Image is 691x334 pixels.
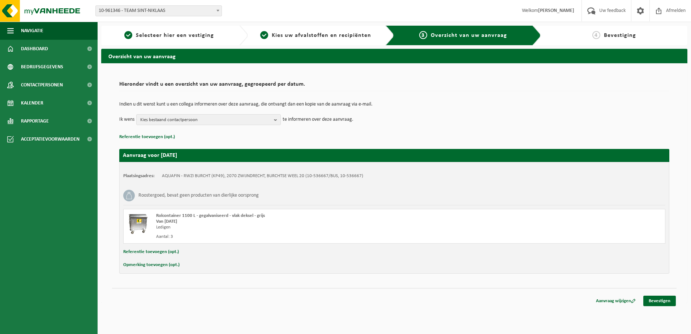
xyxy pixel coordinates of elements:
span: 4 [592,31,600,39]
strong: Plaatsingsadres: [123,174,155,178]
a: 2Kies uw afvalstoffen en recipiënten [252,31,380,40]
p: te informeren over deze aanvraag. [283,114,353,125]
span: Kies uw afvalstoffen en recipiënten [272,33,371,38]
h2: Hieronder vindt u een overzicht van uw aanvraag, gegroepeerd per datum. [119,81,669,91]
span: Navigatie [21,22,43,40]
span: 10-961346 - TEAM SINT-NIKLAAS [96,6,222,16]
span: 10-961346 - TEAM SINT-NIKLAAS [95,5,222,16]
button: Kies bestaand contactpersoon [136,114,281,125]
span: 2 [260,31,268,39]
h3: Roostergoed, bevat geen producten van dierlijke oorsprong [138,190,259,201]
a: Aanvraag wijzigen [591,296,641,306]
button: Referentie toevoegen (opt.) [123,247,179,257]
span: Rolcontainer 1100 L - gegalvaniseerd - vlak deksel - grijs [156,213,265,218]
button: Opmerking toevoegen (opt.) [123,260,180,270]
strong: Van [DATE] [156,219,177,224]
span: Bevestiging [604,33,636,38]
span: Contactpersonen [21,76,63,94]
h2: Overzicht van uw aanvraag [101,49,687,63]
span: Kies bestaand contactpersoon [140,115,271,125]
a: 1Selecteer hier een vestiging [105,31,233,40]
strong: [PERSON_NAME] [538,8,574,13]
span: Kalender [21,94,43,112]
img: WB-1100-GAL-GY-01.png [127,213,149,235]
p: Ik wens [119,114,134,125]
span: 3 [419,31,427,39]
td: AQUAFIN - RWZI BURCHT (KP49), 2070 ZWIJNDRECHT, BURCHTSE WEEL 20 (10-536667/BUS, 10-536667) [162,173,363,179]
span: Acceptatievoorwaarden [21,130,80,148]
span: Overzicht van uw aanvraag [431,33,507,38]
span: Rapportage [21,112,49,130]
span: 1 [124,31,132,39]
a: Bevestigen [643,296,676,306]
strong: Aanvraag voor [DATE] [123,153,177,158]
div: Aantal: 3 [156,234,423,240]
button: Referentie toevoegen (opt.) [119,132,175,142]
span: Bedrijfsgegevens [21,58,63,76]
span: Selecteer hier een vestiging [136,33,214,38]
p: Indien u dit wenst kunt u een collega informeren over deze aanvraag, die ontvangt dan een kopie v... [119,102,669,107]
span: Dashboard [21,40,48,58]
div: Ledigen [156,224,423,230]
